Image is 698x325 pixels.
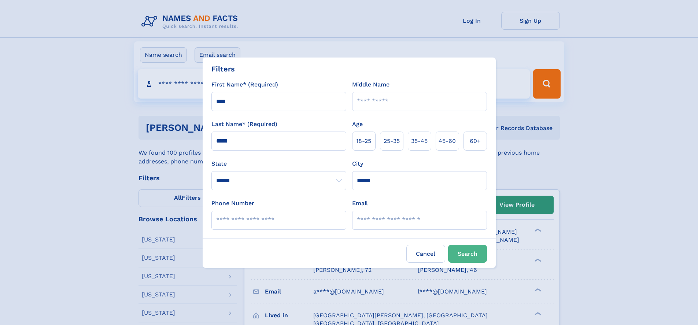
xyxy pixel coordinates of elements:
[448,245,487,263] button: Search
[211,159,346,168] label: State
[439,137,456,145] span: 45‑60
[211,80,278,89] label: First Name* (Required)
[211,120,277,129] label: Last Name* (Required)
[470,137,481,145] span: 60+
[356,137,371,145] span: 18‑25
[384,137,400,145] span: 25‑35
[406,245,445,263] label: Cancel
[352,120,363,129] label: Age
[211,199,254,208] label: Phone Number
[352,80,389,89] label: Middle Name
[211,63,235,74] div: Filters
[411,137,428,145] span: 35‑45
[352,159,363,168] label: City
[352,199,368,208] label: Email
